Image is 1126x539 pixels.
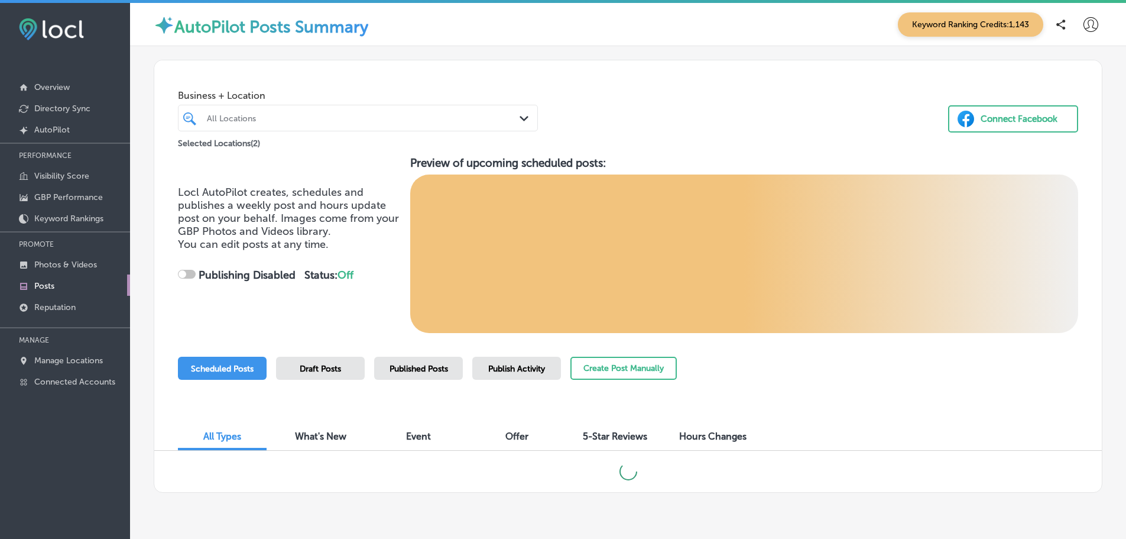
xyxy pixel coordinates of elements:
p: Selected Locations ( 2 ) [178,134,260,149]
div: Connect Facebook [981,110,1057,128]
img: fda3e92497d09a02dc62c9cd864e3231.png [19,18,84,40]
p: Keyword Rankings [34,214,103,224]
p: Overview [34,82,70,92]
p: Reputation [34,302,76,312]
span: All Types [203,431,241,442]
label: AutoPilot Posts Summary [174,17,368,37]
span: Locl AutoPilot creates, schedules and publishes a weekly post and hours update post on your behal... [178,186,399,238]
span: Off [338,269,353,282]
p: Posts [34,281,54,291]
span: Hours Changes [679,431,747,442]
span: Publish Activity [488,364,545,374]
span: Event [406,431,431,442]
div: All Locations [207,113,521,123]
strong: Status: [304,269,353,282]
p: Photos & Videos [34,260,97,270]
p: Connected Accounts [34,377,115,387]
p: AutoPilot [34,125,70,135]
span: What's New [295,431,346,442]
p: GBP Performance [34,192,103,202]
button: Create Post Manually [570,357,677,380]
button: Connect Facebook [948,105,1078,133]
span: Offer [505,431,528,442]
img: autopilot-icon [154,15,174,35]
span: You can edit posts at any time. [178,238,329,251]
span: Keyword Ranking Credits: 1,143 [898,12,1043,37]
span: 5-Star Reviews [583,431,647,442]
span: Draft Posts [300,364,341,374]
span: Published Posts [390,364,448,374]
p: Directory Sync [34,104,90,114]
p: Visibility Score [34,171,89,181]
span: Business + Location [178,90,538,101]
p: Manage Locations [34,356,103,366]
span: Scheduled Posts [191,364,254,374]
h3: Preview of upcoming scheduled posts: [410,156,1078,170]
strong: Publishing Disabled [199,269,296,282]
